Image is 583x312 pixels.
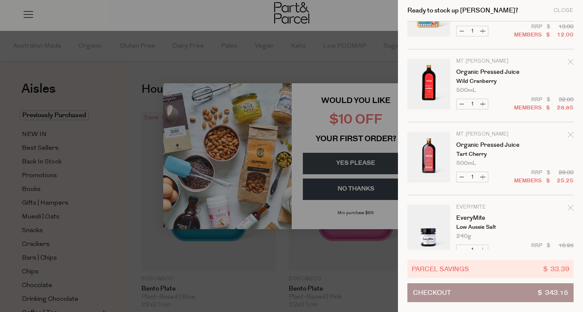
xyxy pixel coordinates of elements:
[456,224,523,230] p: Low Aussie Salt
[467,26,478,36] input: QTY Shiro Miso
[456,205,523,210] p: EveryMite
[538,284,568,302] span: $ 343.15
[456,215,523,221] a: EveryMite
[407,7,518,14] h2: Ready to stock up [PERSON_NAME]?
[568,203,574,215] div: Remove EveryMite
[467,99,478,109] input: QTY Organic Pressed Juice
[456,233,471,239] span: 240g
[543,264,569,274] span: $ 33.39
[467,245,478,255] input: QTY EveryMite
[456,59,523,64] p: Mt. [PERSON_NAME]
[456,142,523,148] a: Organic Pressed Juice
[456,151,523,157] p: Tart Cherry
[456,161,476,166] span: 500mL
[568,130,574,142] div: Remove Organic Pressed Juice
[407,283,574,302] button: Checkout$ 343.15
[553,8,574,13] div: Close
[456,88,476,93] span: 500mL
[467,172,478,182] input: QTY Organic Pressed Juice
[413,284,451,302] span: Checkout
[456,69,523,75] a: Organic Pressed Juice
[456,79,523,84] p: Wild Cranberry
[568,58,574,69] div: Remove Organic Pressed Juice
[456,132,523,137] p: Mt. [PERSON_NAME]
[412,264,469,274] span: Parcel Savings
